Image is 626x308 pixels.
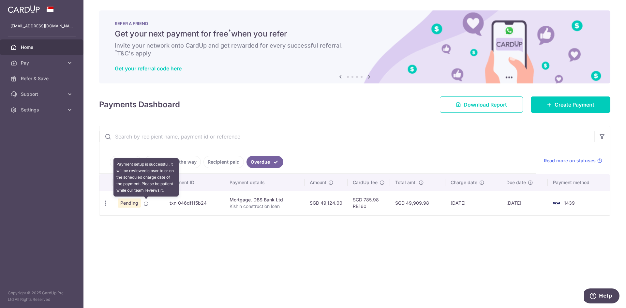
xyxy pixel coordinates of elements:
span: CardUp fee [353,179,378,186]
span: Due date [506,179,526,186]
th: Payment method [548,174,610,191]
a: Recipient paid [203,156,244,168]
h6: Invite your network onto CardUp and get rewarded for every successful referral. T&C's apply [115,42,595,57]
a: Download Report [440,96,523,113]
img: RAF banner [99,10,610,83]
span: Support [21,91,64,97]
span: Charge date [451,179,477,186]
img: CardUp [8,5,40,13]
td: [DATE] [501,191,548,215]
p: Kishin construction loan [230,203,299,210]
a: Upcoming [110,156,142,168]
input: Search by recipient name, payment id or reference [99,126,594,147]
div: Payment setup is successful. It will be reviewed closer to or on the scheduled charge date of the... [113,158,179,197]
a: Read more on statuses [544,157,602,164]
span: Home [21,44,64,51]
span: Create Payment [555,101,594,109]
span: Settings [21,107,64,113]
th: Payment ID [164,174,224,191]
td: SGD 49,909.98 [390,191,446,215]
p: REFER A FRIEND [115,21,595,26]
iframe: Opens a widget where you can find more information [584,288,619,305]
span: Read more on statuses [544,157,596,164]
td: SGD 785.98 RB160 [348,191,390,215]
span: 1439 [564,200,575,206]
h4: Payments Dashboard [99,99,180,110]
span: Pending [118,198,141,208]
span: Download Report [464,101,507,109]
span: Amount [310,179,326,186]
a: Create Payment [531,96,610,113]
a: Overdue [246,156,283,168]
span: Refer & Save [21,75,64,82]
img: Bank Card [550,199,563,207]
p: [EMAIL_ADDRESS][DOMAIN_NAME] [10,23,73,29]
td: txn_046df115b24 [164,191,224,215]
div: Mortgage. DBS Bank Ltd [230,197,299,203]
th: Payment details [224,174,305,191]
td: [DATE] [445,191,501,215]
span: Total amt. [395,179,417,186]
h5: Get your next payment for free when you refer [115,29,595,39]
span: Pay [21,60,64,66]
td: SGD 49,124.00 [305,191,348,215]
a: Get your referral code here [115,65,182,72]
